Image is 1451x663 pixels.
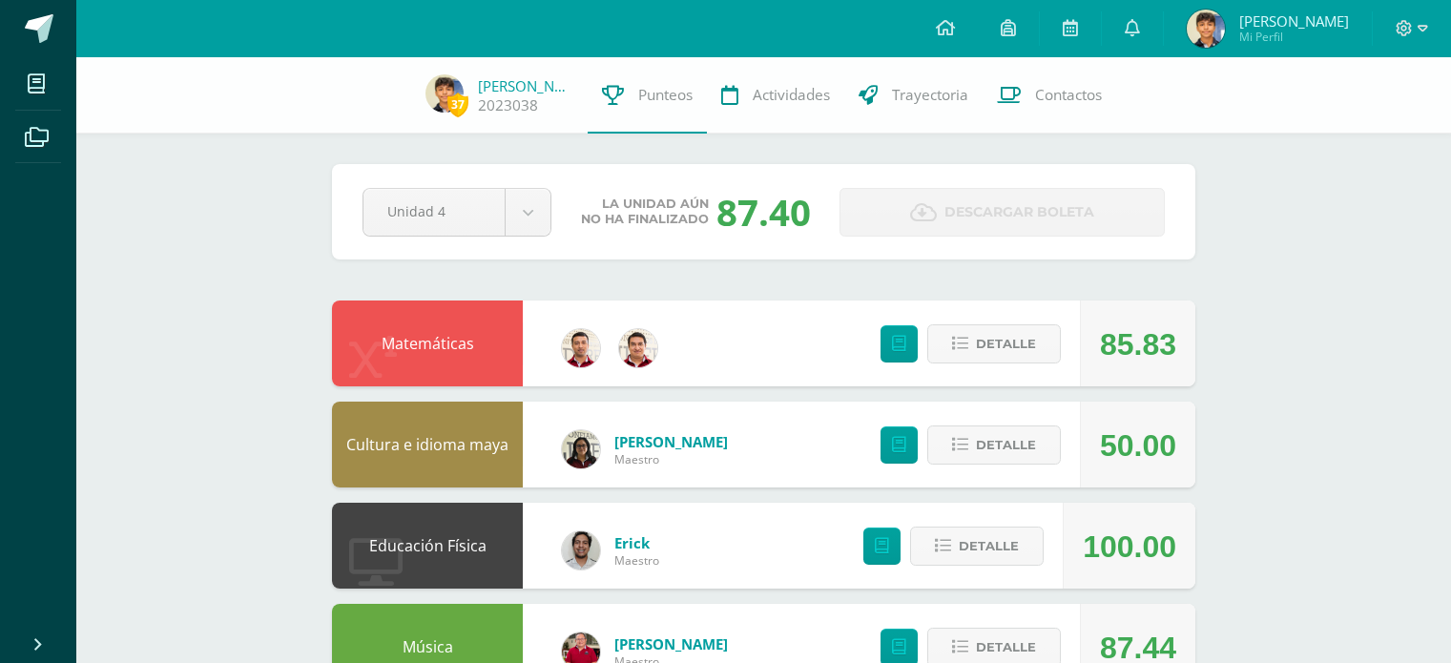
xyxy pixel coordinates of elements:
span: Trayectoria [892,85,968,105]
span: Contactos [1035,85,1102,105]
span: Maestro [614,451,728,467]
div: 100.00 [1083,504,1176,590]
span: Actividades [753,85,830,105]
a: Unidad 4 [363,189,550,236]
span: 37 [447,93,468,116]
span: Detalle [976,427,1036,463]
div: Educación Física [332,503,523,589]
button: Detalle [927,324,1061,363]
a: Contactos [983,57,1116,134]
img: 0e6c51aebb6d4d2a5558b620d4561360.png [1187,10,1225,48]
span: La unidad aún no ha finalizado [581,197,709,227]
span: Mi Perfil [1239,29,1349,45]
img: c64be9d0b6a0f58b034d7201874f2d94.png [562,430,600,468]
div: Cultura e idioma maya [332,402,523,487]
a: Erick [614,533,659,552]
a: 2023038 [478,95,538,115]
div: 50.00 [1100,403,1176,488]
span: Maestro [614,552,659,569]
img: 0e6c51aebb6d4d2a5558b620d4561360.png [425,74,464,113]
span: Punteos [638,85,693,105]
a: Punteos [588,57,707,134]
span: Detalle [959,528,1019,564]
a: [PERSON_NAME] [478,76,573,95]
span: Unidad 4 [387,189,481,234]
div: Matemáticas [332,300,523,386]
span: [PERSON_NAME] [1239,11,1349,31]
img: 8967023db232ea363fa53c906190b046.png [562,329,600,367]
img: 76b79572e868f347d82537b4f7bc2cf5.png [619,329,657,367]
span: Descargar boleta [944,189,1094,236]
a: [PERSON_NAME] [614,432,728,451]
span: Detalle [976,326,1036,362]
img: 4e0900a1d9a69e7bb80937d985fefa87.png [562,531,600,570]
div: 87.40 [716,187,811,237]
a: [PERSON_NAME] [614,634,728,653]
button: Detalle [927,425,1061,465]
button: Detalle [910,527,1044,566]
a: Trayectoria [844,57,983,134]
a: Actividades [707,57,844,134]
div: 85.83 [1100,301,1176,387]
